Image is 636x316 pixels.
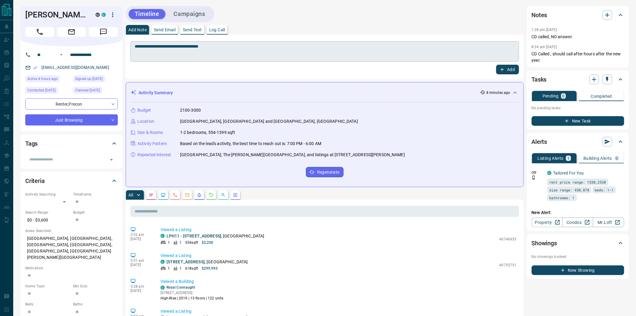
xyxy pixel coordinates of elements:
[167,233,264,239] p: , [GEOGRAPHIC_DATA]
[595,187,614,193] span: beds: 1-1
[149,193,154,197] svg: Notes
[41,65,109,70] a: [EMAIL_ADDRESS][DOMAIN_NAME]
[129,9,165,19] button: Timeline
[130,237,151,241] p: [DATE]
[532,218,563,227] a: Property
[25,174,118,188] div: Criteria
[161,193,166,197] svg: Lead Browsing Activity
[180,141,321,147] p: Based on the lead's activity, the best time to reach out is: 7:00 PM - 6:00 AM
[532,28,557,32] p: 1:28 pm [DATE]
[543,94,559,98] p: Pending
[567,156,570,160] p: 1
[179,240,182,245] p: 1
[202,266,218,271] p: $299,990
[202,240,213,245] p: $2,250
[75,87,100,93] span: Claimed [DATE]
[130,259,151,263] p: 5:51 am
[73,302,118,307] p: Baths:
[154,28,176,32] p: Send Email
[25,114,118,125] div: Just Browsing
[500,237,517,242] p: 40746933
[27,76,58,82] span: Active 4 hours ago
[532,209,624,216] p: New Alert:
[130,289,151,293] p: [DATE]
[161,296,224,301] p: High-Rise | 2019 | 13 floors | 122 units
[25,10,87,20] h1: [PERSON_NAME]
[616,156,618,160] p: 0
[167,259,248,265] p: , [GEOGRAPHIC_DATA]
[180,152,405,158] p: [GEOGRAPHIC_DATA], The [PERSON_NAME][GEOGRAPHIC_DATA], and listings at [STREET_ADDRESS][PERSON_NAME]
[25,27,54,37] span: Call
[25,283,70,289] p: Home Type:
[128,28,147,32] p: Add Note
[532,104,624,113] p: No pending tasks
[73,192,118,197] p: Timeframe:
[562,218,593,227] a: Condos
[306,167,344,177] button: Regenerate
[179,266,182,271] p: 1
[73,283,118,289] p: Min Size:
[25,76,70,84] div: Thu Aug 14 2025
[89,27,118,37] span: Message
[102,13,106,17] div: condos.ca
[161,227,517,233] p: Viewed a Listing
[130,233,151,237] p: 5:52 am
[75,76,103,82] span: Signed up [DATE]
[25,139,38,148] h2: Tags
[549,195,575,201] span: bathrooms: 1
[180,107,201,113] p: 2100-3000
[137,129,163,136] p: Size & Rooms
[25,234,118,262] p: [GEOGRAPHIC_DATA], [GEOGRAPHIC_DATA], [GEOGRAPHIC_DATA], [GEOGRAPHIC_DATA], [GEOGRAPHIC_DATA], [G...
[58,51,65,58] button: Open
[139,90,173,96] p: Activity Summary
[167,259,205,264] a: [STREET_ADDRESS]
[549,179,606,185] span: rent price range: 1530,2530
[168,240,170,245] p: 1
[137,141,167,147] p: Activity Pattern
[562,94,565,98] p: 0
[73,87,118,95] div: Sun Aug 27 2023
[532,10,547,20] h2: Notes
[532,72,624,87] div: Tasks
[547,171,552,175] div: condos.ca
[593,218,624,227] a: Mr.Loft
[173,193,178,197] svg: Calls
[137,118,154,125] p: Location
[168,9,211,19] button: Campaigns
[185,240,198,245] p: 554 sqft
[167,234,221,238] a: LPH11 - [STREET_ADDRESS]
[233,193,238,197] svg: Agent Actions
[137,107,151,113] p: Budget
[57,27,86,37] span: Email
[221,193,226,197] svg: Opportunities
[161,286,165,290] div: condos.ca
[532,175,536,180] svg: Push Notification Only
[532,45,557,49] p: 8:24 am [DATE]
[25,136,118,151] div: Tags
[161,290,224,296] p: [STREET_ADDRESS]
[532,137,547,147] h2: Alerts
[532,265,624,275] button: New Showing
[130,284,151,289] p: 5:28 am
[500,262,517,268] p: 40755731
[27,87,56,93] span: Contacted [DATE]
[532,8,624,22] div: Notes
[532,51,624,64] p: CD Called , should call after hours after the new year.
[168,266,170,271] p: 1
[25,210,70,215] p: Search Range:
[486,90,510,95] p: 8 minutes ago
[131,87,519,98] div: Activity Summary8 minutes ago
[33,66,37,70] svg: Email Verified
[73,210,118,215] p: Budget:
[161,252,517,259] p: Viewed a Listing
[161,260,165,264] div: condos.ca
[549,187,589,193] span: size range: 450,878
[532,254,624,259] p: No showings booked
[532,135,624,149] div: Alerts
[197,193,202,197] svg: Listing Alerts
[107,156,116,164] button: Open
[25,176,45,186] h2: Criteria
[185,266,198,271] p: 618 sqft
[25,192,70,197] p: Actively Searching:
[185,193,190,197] svg: Emails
